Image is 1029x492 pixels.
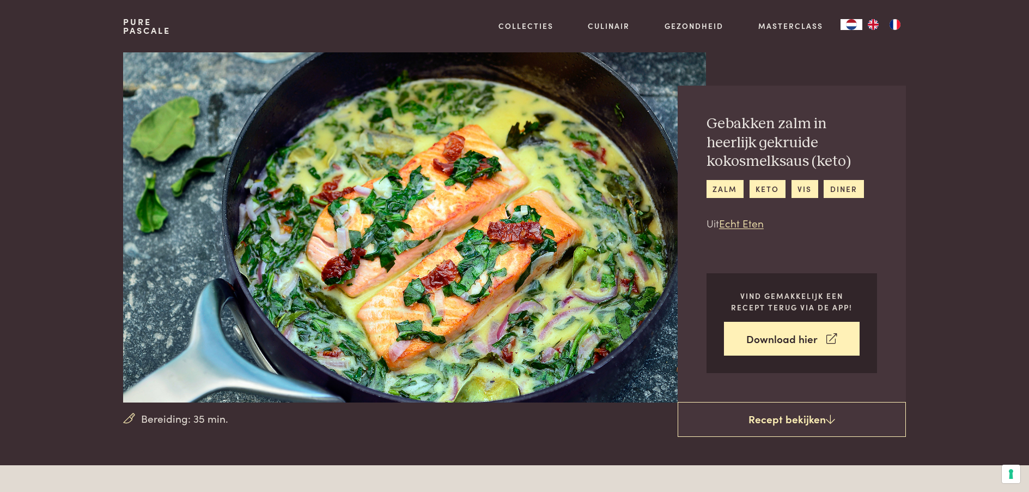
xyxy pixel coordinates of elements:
[123,52,705,403] img: Gebakken zalm in heerlijk gekruide kokosmelksaus (keto)
[862,19,906,30] ul: Language list
[758,20,823,32] a: Masterclass
[862,19,884,30] a: EN
[841,19,906,30] aside: Language selected: Nederlands
[588,20,630,32] a: Culinair
[141,411,228,427] span: Bereiding: 35 min.
[841,19,862,30] div: Language
[707,180,744,198] a: zalm
[665,20,723,32] a: Gezondheid
[123,17,171,35] a: PurePascale
[707,215,877,231] p: Uit
[750,180,786,198] a: keto
[678,402,906,437] a: Recept bekijken
[719,215,764,230] a: Echt Eten
[884,19,906,30] a: FR
[791,180,818,198] a: vis
[841,19,862,30] a: NL
[724,290,860,313] p: Vind gemakkelijk een recept terug via de app!
[824,180,863,198] a: diner
[724,322,860,356] a: Download hier
[1002,465,1020,483] button: Uw voorkeuren voor toestemming voor trackingtechnologieën
[707,115,877,171] h2: Gebakken zalm in heerlijk gekruide kokosmelksaus (keto)
[498,20,553,32] a: Collecties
